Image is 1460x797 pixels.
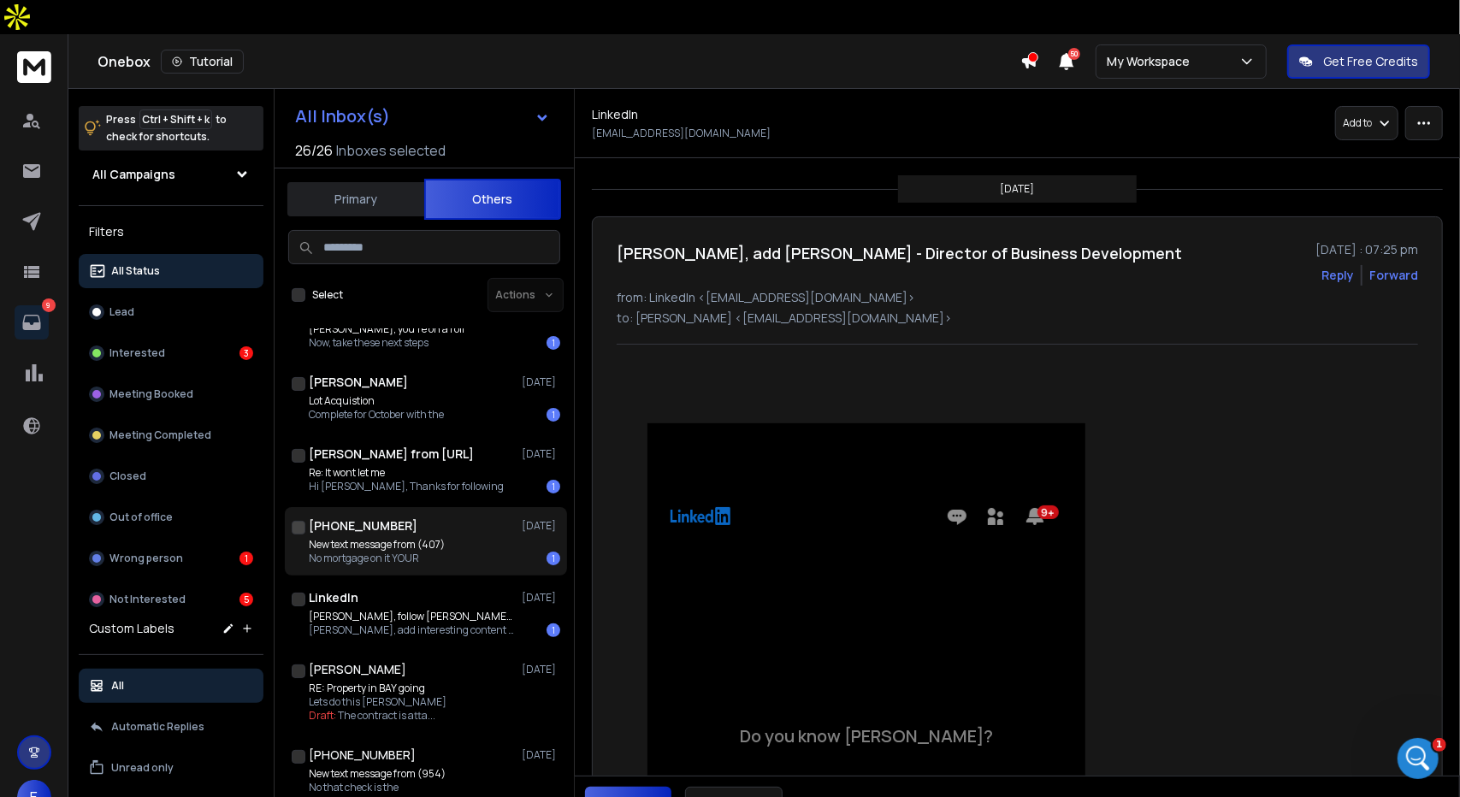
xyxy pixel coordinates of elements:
p: [DATE] [522,519,560,533]
div: Hi [PERSON_NAME], [27,325,267,342]
p: All Status [111,264,160,278]
button: Closed [79,459,263,493]
button: All [79,669,263,703]
div: What is going on? [208,452,315,469]
div: Forward [1369,267,1418,284]
img: tab_keywords_by_traffic_grey.svg [170,99,184,113]
p: Out of office [109,511,173,524]
button: Lead [79,295,263,329]
div: Eloy says… [14,441,328,493]
span: Ctrl + Shift + k [139,109,212,129]
p: [PERSON_NAME], add interesting content to [309,623,514,637]
span: 26 / 26 [295,140,333,161]
p: Lets do this [PERSON_NAME] [309,695,446,709]
p: Press to check for shortcuts. [106,111,227,145]
button: Get Free Credits [1287,44,1430,79]
a: 9 [15,305,49,339]
div: Domain: [URL] [44,44,121,58]
div: What is going on? [194,441,328,479]
img: website_grey.svg [27,44,41,58]
button: Home [268,7,300,39]
div: Hi [PERSON_NAME],Thanks for following up. I’ve already passed this issue to our tech team. They a... [14,492,281,622]
iframe: Intercom live chat [1398,738,1439,779]
h1: [PHONE_NUMBER] [309,517,417,534]
label: Select [312,288,343,302]
div: Eloy says… [14,129,328,275]
div: Keywords by Traffic [189,101,288,112]
span: 50 [1068,48,1080,60]
p: No that check is the [309,781,446,794]
div: 1 [547,336,560,350]
h1: [PERSON_NAME] from [URL] [309,446,474,463]
p: Active 11h ago [83,21,166,38]
div: Close [300,7,331,38]
p: RE: Property in BAY going [309,682,446,695]
button: Primary [287,180,424,218]
button: Interested3 [79,336,263,370]
div: Raj says… [14,275,328,315]
p: [PERSON_NAME], follow [PERSON_NAME] - [309,610,514,623]
button: All Inbox(s) [281,99,564,133]
img: tab_domain_overview_orange.svg [46,99,60,113]
button: Meeting Completed [79,418,263,452]
p: New text message from (954) [309,767,446,781]
button: Start recording [109,560,122,574]
p: Automatic Replies [111,720,204,734]
p: Wrong person [109,552,183,565]
button: Unread only [79,751,263,785]
div: 1 [547,623,560,637]
span: 1 [1433,738,1446,752]
div: Raj says… [14,315,328,441]
p: Add to [1343,116,1372,130]
p: Hi [PERSON_NAME], Thanks for following [309,480,504,493]
h1: [PERSON_NAME] [309,661,406,678]
div: 1 [239,552,253,565]
p: [DATE] [522,663,560,676]
button: Out of office [79,500,263,534]
span: Draft: [309,708,336,723]
div: 1 [547,480,560,493]
img: Mynetwork icon [985,505,1013,527]
p: [DATE] [1001,182,1035,196]
button: Meeting Booked [79,377,263,411]
p: Closed [109,469,146,483]
img: Profile image for Raj [51,278,68,295]
div: 1 [547,408,560,422]
p: Unread only [111,761,174,775]
p: to: [PERSON_NAME] <[EMAIL_ADDRESS][DOMAIN_NAME]> [617,310,1418,327]
h1: LinkedIn [309,589,358,606]
h1: All Campaigns [92,166,175,183]
p: Not Interested [109,593,186,606]
img: LinkedIn [671,500,742,532]
img: Notifications icon [1025,505,1059,527]
p: Meeting Booked [109,387,193,401]
p: [DATE] [522,447,560,461]
button: Reply [1321,267,1354,284]
p: Complete for October with the [309,408,444,422]
div: Raj says… [14,492,328,659]
button: Tutorial [161,50,244,74]
div: joined the conversation [74,279,292,294]
p: Get Free Credits [1323,53,1418,70]
div: im trying to respond to people who message me back [75,83,315,116]
div: 5 [239,593,253,606]
p: New text message from (407) [309,538,445,552]
p: Re: It wont let me [309,466,504,480]
div: Domain Overview [65,101,153,112]
img: logo_orange.svg [27,27,41,41]
b: [PERSON_NAME] [74,280,169,292]
button: go back [11,7,44,39]
button: Gif picker [81,560,95,574]
div: 1 [547,552,560,565]
h1: [PERSON_NAME] [83,9,194,21]
button: Emoji picker [54,560,68,574]
button: Upload attachment [27,560,40,574]
p: [DATE] [522,591,560,605]
span: The contract is atta ... [338,708,435,723]
div: Eloy says… [14,73,328,128]
p: My Workspace [1107,53,1197,70]
p: from: LinkedIn <[EMAIL_ADDRESS][DOMAIN_NAME]> [617,289,1418,306]
button: Automatic Replies [79,710,263,744]
button: Others [424,179,561,220]
p: No mortgage on it YOUR [309,552,445,565]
